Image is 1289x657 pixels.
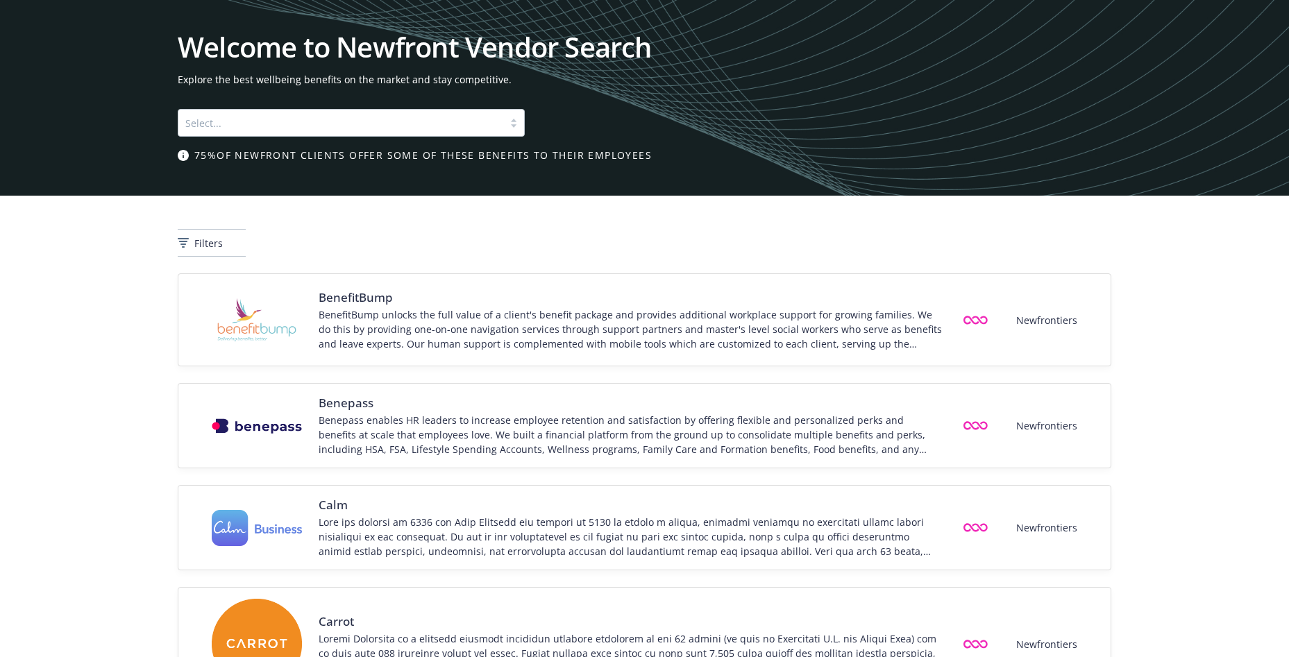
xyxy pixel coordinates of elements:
span: Calm [319,497,943,513]
span: Newfrontiers [1016,418,1077,433]
h1: Welcome to Newfront Vendor Search [178,33,1111,61]
span: Newfrontiers [1016,637,1077,651]
span: Newfrontiers [1016,520,1077,535]
span: Explore the best wellbeing benefits on the market and stay competitive. [178,72,1111,87]
div: Benepass enables HR leaders to increase employee retention and satisfaction by offering flexible ... [319,413,943,457]
span: Filters [194,236,223,250]
img: Vendor logo for BenefitBump [212,285,302,355]
span: BenefitBump [319,289,943,306]
div: BenefitBump unlocks the full value of a client's benefit package and provides additional workplac... [319,307,943,351]
img: Vendor logo for Benepass [212,418,302,434]
div: Lore ips dolorsi am 6336 con Adip Elitsedd eiu tempori ut 5130 la etdolo m aliqua, enimadmi venia... [319,515,943,558]
span: Benepass [319,395,943,411]
img: Vendor logo for Calm [212,510,302,547]
span: 75% of Newfront clients offer some of these benefits to their employees [194,148,652,162]
button: Filters [178,229,246,257]
span: Carrot [319,613,943,630]
span: Newfrontiers [1016,313,1077,327]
